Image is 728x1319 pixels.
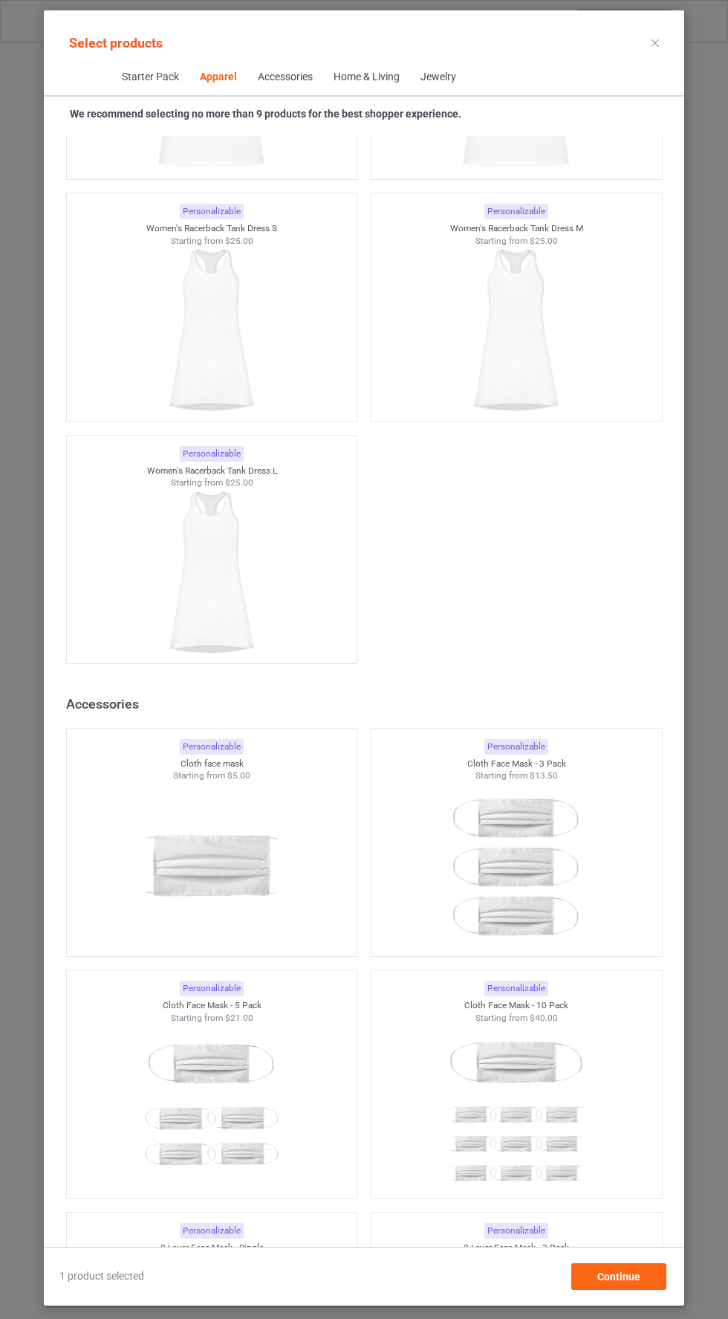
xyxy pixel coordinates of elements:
div: Accessories [257,70,312,85]
div: Cloth face mask [67,758,357,770]
span: 1 product selected [59,1269,144,1284]
span: Starter Pack [111,59,189,95]
div: Women's Racerback Tank Dress L [67,465,357,477]
div: Starting from [67,1012,357,1025]
div: Cloth Face Mask - 10 Pack [371,999,662,1012]
div: Personalizable [484,204,548,219]
span: $13.50 [530,770,558,781]
div: Personalizable [180,1223,244,1239]
div: Personalizable [484,1223,548,1239]
div: Home & Living [333,70,399,85]
span: $25.00 [224,477,253,488]
div: Women's Racerback Tank Dress M [371,222,662,235]
span: Continue [597,1271,640,1283]
div: Personalizable [484,981,548,996]
div: Starting from [371,770,662,782]
div: Personalizable [180,981,244,996]
img: regular.jpg [145,782,278,949]
div: Starting from [371,1012,662,1025]
img: regular.jpg [145,489,278,656]
div: Cloth Face Mask - 5 Pack [67,999,357,1012]
div: Personalizable [180,446,244,462]
img: regular.jpg [145,1024,278,1190]
span: $25.00 [530,236,558,246]
div: Starting from [67,477,357,489]
span: $25.00 [224,236,253,246]
div: 2 Layer Face Mask - Single [67,1242,357,1254]
div: Cloth Face Mask - 3 Pack [371,758,662,770]
span: $40.00 [530,1013,558,1023]
img: regular.jpg [145,247,278,413]
img: regular.jpg [449,782,582,949]
div: Apparel [199,70,236,85]
div: 2 Layer Face Mask - 3 Pack [371,1242,662,1254]
div: Starting from [67,770,357,782]
img: regular.jpg [449,247,582,413]
span: Select products [69,35,163,51]
div: Starting from [371,235,662,248]
div: Jewelry [420,70,455,85]
img: regular.jpg [449,1024,582,1190]
div: Personalizable [180,204,244,219]
div: Personalizable [484,739,548,755]
div: Accessories [66,695,669,712]
div: Personalizable [180,739,244,755]
span: $5.00 [227,770,250,781]
div: Continue [571,1263,666,1290]
span: $21.00 [224,1013,253,1023]
div: Women's Racerback Tank Dress S [67,222,357,235]
strong: We recommend selecting no more than 9 products for the best shopper experience. [70,108,461,120]
div: Starting from [67,235,357,248]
